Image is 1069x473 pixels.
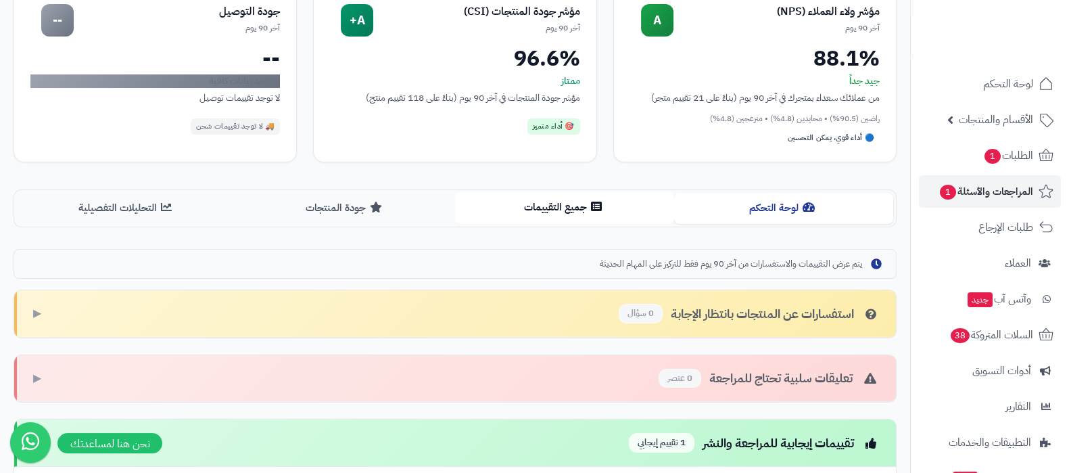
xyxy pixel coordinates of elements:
button: جودة المنتجات [236,193,455,223]
span: 38 [951,328,970,343]
span: العملاء [1005,254,1031,273]
div: جيد جداً [630,74,880,88]
a: وآتس آبجديد [919,283,1061,315]
span: أدوات التسويق [972,361,1031,380]
div: آخر 90 يوم [74,22,280,34]
a: التقارير [919,390,1061,423]
a: المراجعات والأسئلة1 [919,175,1061,208]
div: لا توجد تقييمات توصيل [30,91,280,105]
div: 88.1% [630,47,880,69]
div: 🎯 أداء متميز [527,118,580,135]
div: ممتاز [330,74,579,88]
div: لا توجد بيانات كافية [30,74,280,88]
div: جودة التوصيل [74,4,280,20]
div: 96.6% [330,47,579,69]
button: التحليلات التفصيلية [17,193,236,223]
div: استفسارات عن المنتجات بانتظار الإجابة [619,304,880,323]
div: A [641,4,673,37]
span: يتم عرض التقييمات والاستفسارات من آخر 90 يوم فقط للتركيز على المهام الحديثة [600,258,862,271]
span: 1 تقييم إيجابي [629,433,694,453]
div: من عملائك سعداء بمتجرك في آخر 90 يوم (بناءً على 21 تقييم متجر) [630,91,880,105]
div: تعليقات سلبية تحتاج للمراجعة [659,369,880,388]
div: مؤشر ولاء العملاء (NPS) [673,4,880,20]
a: الطلبات1 [919,139,1061,172]
a: السلات المتروكة38 [919,319,1061,351]
div: مؤشر جودة المنتجات (CSI) [373,4,579,20]
div: مؤشر جودة المنتجات في آخر 90 يوم (بناءً على 118 تقييم منتج) [330,91,579,105]
div: راضين (90.5%) • محايدين (4.8%) • منزعجين (4.8%) [630,113,880,125]
span: 0 عنصر [659,369,701,388]
div: A+ [341,4,373,37]
a: التطبيقات والخدمات [919,426,1061,459]
a: أدوات التسويق [919,355,1061,387]
span: ▶ [33,371,41,386]
div: -- [30,47,280,69]
div: آخر 90 يوم [673,22,880,34]
img: logo-2.png [977,35,1056,63]
span: 0 سؤال [619,304,663,323]
span: التقارير [1005,397,1031,416]
span: وآتس آب [966,290,1031,309]
div: -- [41,4,74,37]
span: التطبيقات والخدمات [949,433,1031,452]
div: آخر 90 يوم [373,22,579,34]
a: طلبات الإرجاع [919,211,1061,244]
span: طلبات الإرجاع [978,218,1033,237]
button: جميع التقييمات [455,192,674,223]
span: السلات المتروكة [949,325,1033,344]
span: 1 [984,149,1001,164]
a: لوحة التحكم [919,68,1061,100]
span: 1 [940,185,956,200]
div: تقييمات إيجابية للمراجعة والنشر [629,433,880,453]
span: ▶ [33,306,41,321]
span: جديد [968,292,993,307]
span: المراجعات والأسئلة [939,182,1033,201]
span: الطلبات [983,146,1033,165]
span: لوحة التحكم [983,74,1033,93]
button: لوحة التحكم [674,193,893,223]
span: الأقسام والمنتجات [959,110,1033,129]
a: العملاء [919,247,1061,279]
div: 🚚 لا توجد تقييمات شحن [191,118,281,135]
div: 🔵 أداء قوي، يمكن التحسين [782,130,880,146]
